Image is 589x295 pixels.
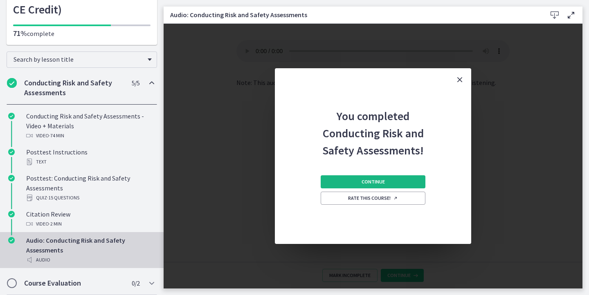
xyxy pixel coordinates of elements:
div: Text [26,157,154,167]
i: Completed [8,175,15,181]
div: Posttest: Conducting Risk and Safety Assessments [26,173,154,203]
span: Continue [362,179,385,185]
button: Continue [321,175,425,188]
span: · 74 min [49,131,64,141]
h2: Course Evaluation [24,278,124,288]
span: 0 / 2 [132,278,139,288]
i: Completed [8,149,15,155]
h2: Conducting Risk and Safety Assessments [24,78,124,98]
span: 71% [13,29,27,38]
span: 5 / 5 [132,78,139,88]
div: Posttest Instructions [26,147,154,167]
div: Citation Review [26,209,154,229]
h3: Audio: Conducting Risk and Safety Assessments [170,10,533,20]
i: Completed [8,113,15,119]
div: Quiz [26,193,154,203]
div: Audio [26,255,154,265]
div: Video [26,131,154,141]
i: Completed [8,211,15,217]
span: Rate this course! [348,195,398,201]
button: Close [448,68,471,91]
i: Completed [8,237,15,244]
p: complete [13,29,151,38]
div: Audio: Conducting Risk and Safety Assessments [26,235,154,265]
div: Search by lesson title [7,51,157,68]
span: · 2 min [49,219,62,229]
span: · 15 Questions [47,193,79,203]
span: Search by lesson title [13,55,144,63]
h2: You completed Conducting Risk and Safety Assessments! [319,91,427,159]
div: Conducting Risk and Safety Assessments - Video + Materials [26,111,154,141]
a: Rate this course! Opens in a new window [321,192,425,205]
div: Video [26,219,154,229]
i: Completed [7,78,17,88]
i: Opens in a new window [393,196,398,201]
